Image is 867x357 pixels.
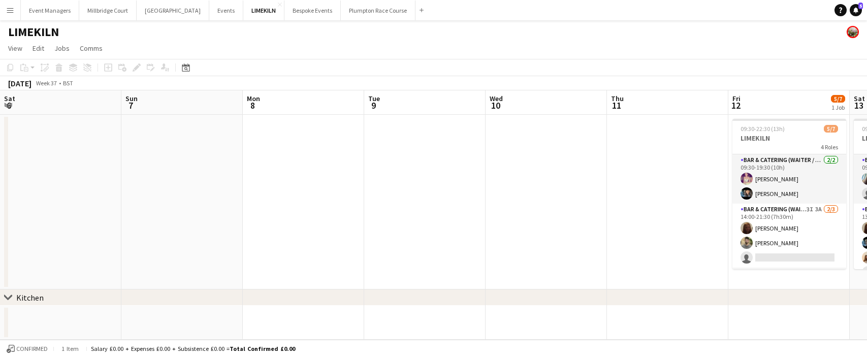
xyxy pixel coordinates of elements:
span: Week 37 [34,79,59,87]
a: Edit [28,42,48,55]
button: Events [209,1,243,20]
span: Sat [854,94,865,103]
span: Sat [4,94,15,103]
div: Kitchen [16,293,44,303]
a: Jobs [50,42,74,55]
span: 5/7 [831,95,845,103]
button: Bespoke Events [284,1,341,20]
a: 5 [850,4,862,16]
span: Jobs [54,44,70,53]
button: Confirmed [5,343,49,354]
a: View [4,42,26,55]
span: Tue [368,94,380,103]
span: 4 Roles [821,143,838,151]
span: 7 [124,100,138,111]
span: 6 [3,100,15,111]
app-card-role: Bar & Catering (Waiter / waitress)3I3A2/314:00-21:30 (7h30m)[PERSON_NAME][PERSON_NAME] [732,204,846,268]
button: Plumpton Race Course [341,1,415,20]
app-job-card: 09:30-22:30 (13h)5/7LIMEKILN4 RolesBar & Catering (Waiter / waitress)2/209:30-19:30 (10h)[PERSON_... [732,119,846,269]
a: Comms [76,42,107,55]
button: Event Managers [21,1,79,20]
span: 12 [731,100,741,111]
div: Salary £0.00 + Expenses £0.00 + Subsistence £0.00 = [91,345,295,352]
button: [GEOGRAPHIC_DATA] [137,1,209,20]
span: 8 [245,100,260,111]
span: Fri [732,94,741,103]
span: Comms [80,44,103,53]
span: Total Confirmed £0.00 [230,345,295,352]
h1: LIMEKILN [8,24,59,40]
span: 09:30-22:30 (13h) [741,125,785,133]
span: 1 item [58,345,82,352]
app-user-avatar: Staffing Manager [847,26,859,38]
h3: LIMEKILN [732,134,846,143]
span: Sun [125,94,138,103]
span: 10 [488,100,503,111]
span: 5 [858,3,863,9]
div: BST [63,79,73,87]
span: Thu [611,94,624,103]
app-card-role: Bar & Catering (Waiter / waitress)2/209:30-19:30 (10h)[PERSON_NAME][PERSON_NAME] [732,154,846,204]
span: 13 [852,100,865,111]
button: LIMEKILN [243,1,284,20]
span: Mon [247,94,260,103]
div: 1 Job [831,104,845,111]
span: 5/7 [824,125,838,133]
div: [DATE] [8,78,31,88]
span: Wed [490,94,503,103]
span: 11 [609,100,624,111]
span: 9 [367,100,380,111]
span: Confirmed [16,345,48,352]
span: View [8,44,22,53]
span: Edit [33,44,44,53]
button: Millbridge Court [79,1,137,20]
